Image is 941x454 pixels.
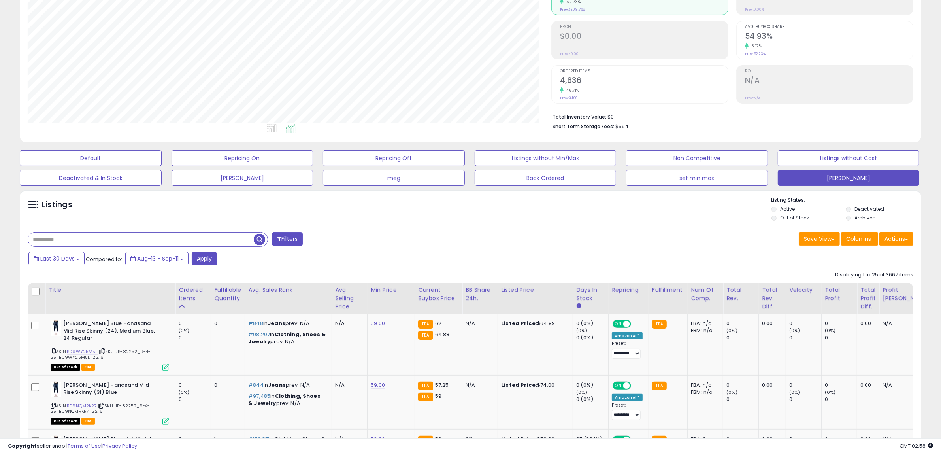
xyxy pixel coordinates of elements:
[179,382,211,389] div: 0
[576,320,608,327] div: 0 (0%)
[418,331,433,340] small: FBA
[67,348,98,355] a: B09WY25M5L
[576,286,605,303] div: Days In Stock
[248,393,326,407] p: in prev: N/A
[860,286,876,311] div: Total Profit Diff.
[612,286,645,294] div: Repricing
[860,382,873,389] div: 0.00
[789,396,821,403] div: 0
[51,382,61,397] img: 31gw+PPt1iL._SL40_.jpg
[630,382,643,389] span: OFF
[612,332,643,339] div: Amazon AI *
[418,320,433,329] small: FBA
[745,76,913,87] h2: N/A
[846,235,871,243] span: Columns
[418,382,433,390] small: FBA
[560,76,728,87] h2: 4,636
[789,286,818,294] div: Velocity
[553,112,907,121] li: $0
[323,170,465,186] button: meg
[81,418,95,425] span: FBA
[335,286,364,311] div: Avg Selling Price
[42,199,72,210] h5: Listings
[825,320,857,327] div: 0
[20,150,162,166] button: Default
[137,255,179,263] span: Aug-13 - Sep-11
[125,252,189,265] button: Aug-13 - Sep-11
[67,403,97,409] a: B09NQMRKR7
[179,286,207,303] div: Ordered Items
[371,320,385,327] a: 59.00
[789,327,800,334] small: (0%)
[51,403,150,414] span: | SKU: JB-82252_9-4-25_B09NQMRKR7_22.16
[81,364,95,371] span: FBA
[749,43,762,49] small: 5.17%
[435,320,441,327] span: 62
[726,396,758,403] div: 0
[630,321,643,327] span: OFF
[576,382,608,389] div: 0 (0%)
[879,232,913,246] button: Actions
[771,197,921,204] p: Listing States:
[248,331,326,345] span: Clothing, Shoes & Jewelry
[883,286,930,303] div: Profit [PERSON_NAME]
[49,286,172,294] div: Title
[272,232,303,246] button: Filters
[63,320,159,344] b: [PERSON_NAME] Blue Handsand Mid Rise Skinny (24), Medium Blue, 24 Regular
[501,382,567,389] div: $74.00
[28,252,85,265] button: Last 30 Days
[179,327,190,334] small: (0%)
[745,25,913,29] span: Avg. Buybox Share
[248,381,264,389] span: #844
[726,334,758,341] div: 0
[825,389,836,395] small: (0%)
[179,334,211,341] div: 0
[626,170,768,186] button: set min max
[51,382,169,424] div: ASIN:
[553,123,614,130] b: Short Term Storage Fees:
[780,214,809,221] label: Out of Stock
[63,382,159,398] b: [PERSON_NAME] Handsand Mid Rise Skinny (31) Blue
[778,170,920,186] button: [PERSON_NAME]
[560,51,579,56] small: Prev: $0.00
[435,331,450,338] span: 64.88
[780,206,795,212] label: Active
[612,341,643,359] div: Preset:
[248,382,326,389] p: in prev: N/A
[371,381,385,389] a: 59.00
[613,382,623,389] span: ON
[855,214,876,221] label: Archived
[726,286,755,303] div: Total Rev.
[691,327,717,334] div: FBM: n/a
[652,320,667,329] small: FBA
[825,286,854,303] div: Total Profit
[745,69,913,74] span: ROI
[576,389,587,395] small: (0%)
[691,320,717,327] div: FBA: n/a
[576,334,608,341] div: 0 (0%)
[652,382,667,390] small: FBA
[825,327,836,334] small: (0%)
[248,392,270,400] span: #97,485
[248,392,321,407] span: Clothing, Shoes & Jewelry
[560,25,728,29] span: Profit
[691,382,717,389] div: FBA: n/a
[268,381,286,389] span: Jeans
[248,286,328,294] div: Avg. Sales Rank
[435,392,441,400] span: 59
[248,331,326,345] p: in prev: N/A
[825,334,857,341] div: 0
[466,320,492,327] div: N/A
[553,114,606,120] b: Total Inventory Value:
[8,442,37,450] strong: Copyright
[652,286,684,294] div: Fulfillment
[883,320,927,327] div: N/A
[501,320,537,327] b: Listed Price:
[418,286,459,303] div: Current Buybox Price
[248,320,326,327] p: in prev: N/A
[323,150,465,166] button: Repricing Off
[615,123,628,130] span: $594
[466,286,494,303] div: BB Share 24h.
[40,255,75,263] span: Last 30 Days
[855,206,884,212] label: Deactivated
